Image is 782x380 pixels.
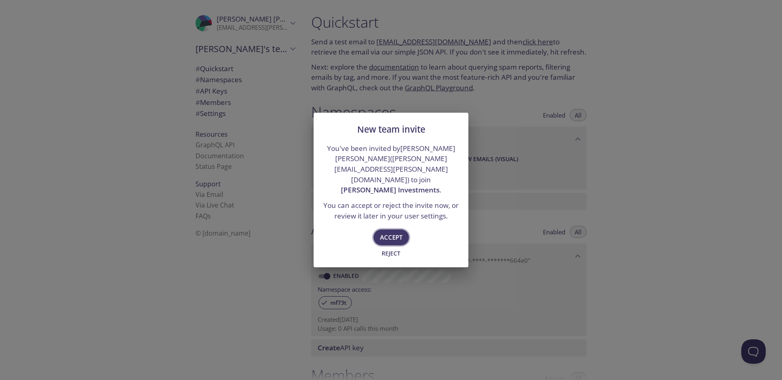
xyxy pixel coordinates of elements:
[341,185,439,194] span: [PERSON_NAME] Investments
[323,143,459,196] p: You've been invited by [PERSON_NAME] [PERSON_NAME] ( ) to join .
[380,249,402,258] span: Reject
[378,247,404,260] button: Reject
[323,200,459,221] p: You can accept or reject the invite now, or review it later in your user settings.
[334,154,448,184] a: [PERSON_NAME][EMAIL_ADDRESS][PERSON_NAME][DOMAIN_NAME]
[357,123,425,135] span: New team invite
[380,232,402,242] span: Accept
[373,229,409,245] button: Accept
